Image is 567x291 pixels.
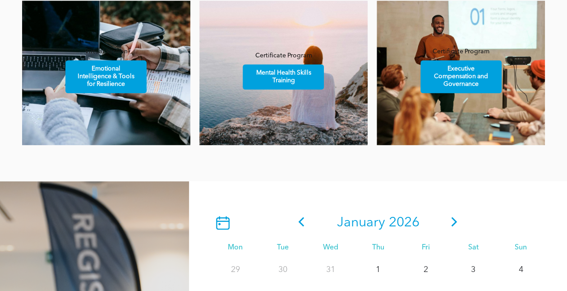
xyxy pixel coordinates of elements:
div: Fri [402,243,449,252]
p: 1 [370,261,386,277]
a: Executive Compensation and Governance [420,60,502,93]
span: Executive Compensation and Governance [422,61,500,93]
div: Sun [497,243,544,252]
a: Mental Health Skills Training [243,64,324,89]
p: 30 [275,261,291,277]
div: Sat [449,243,497,252]
div: Thu [354,243,401,252]
p: 3 [465,261,481,277]
div: Tue [259,243,306,252]
div: Wed [307,243,354,252]
p: 31 [323,261,339,277]
p: 29 [227,261,244,277]
a: Emotional Intelligence & Tools for Resilience [65,60,147,93]
p: 2 [417,261,433,277]
span: Mental Health Skills Training [244,65,323,89]
p: 4 [512,261,529,277]
div: Mon [212,243,259,252]
span: Emotional Intelligence & Tools for Resilience [67,61,145,93]
span: January [337,216,385,230]
span: 2026 [388,216,419,230]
